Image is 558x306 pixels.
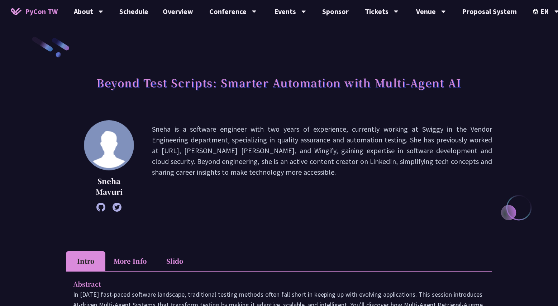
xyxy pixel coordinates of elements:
[533,9,540,14] img: Locale Icon
[11,8,22,15] img: Home icon of PyCon TW 2025
[25,6,58,17] span: PyCon TW
[84,120,134,170] img: Sneha Mavuri
[96,72,462,93] h1: Beyond Test Scripts: Smarter Automation with Multi-Agent AI
[155,251,194,271] li: Slido
[73,279,471,289] p: Abstract
[66,251,105,271] li: Intro
[105,251,155,271] li: More Info
[84,176,134,197] p: Sneha Mavuri
[152,124,492,208] p: Sneha is a software engineer with two years of experience, currently working at Swiggy in the Ven...
[4,3,65,20] a: PyCon TW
